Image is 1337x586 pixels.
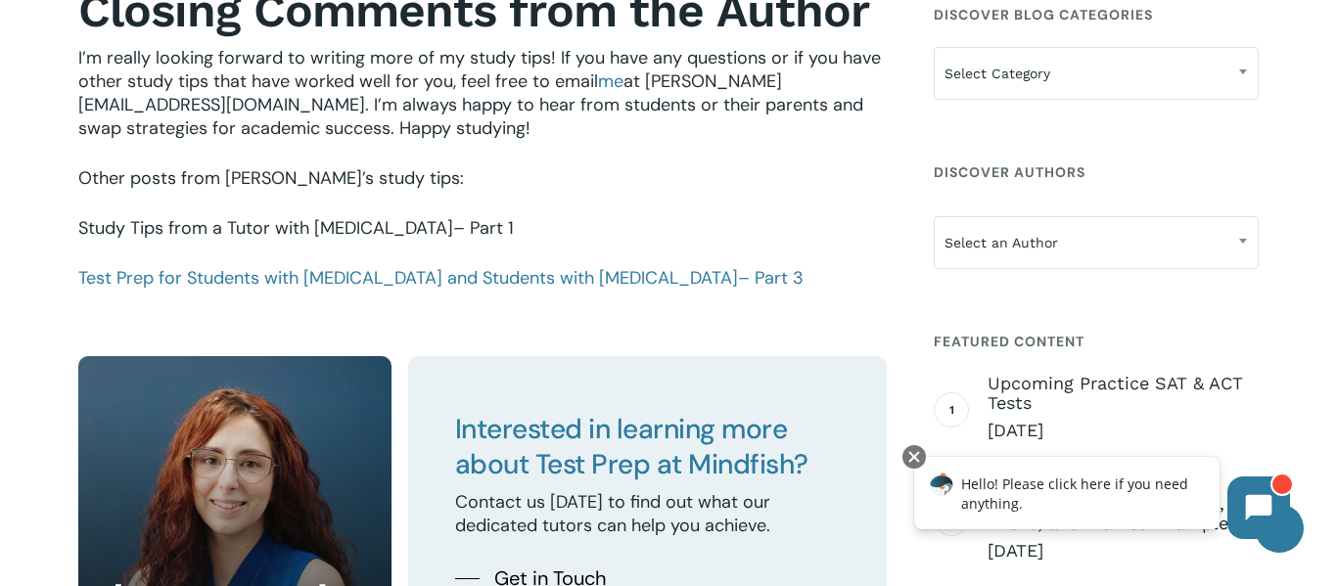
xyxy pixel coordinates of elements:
h4: Featured Content [934,324,1259,359]
a: me [598,69,623,93]
span: at [PERSON_NAME][EMAIL_ADDRESS][DOMAIN_NAME]. I’m always happy to hear from students or their par... [78,69,863,140]
p: Contact us [DATE] to find out what our dedicated tutors can help you achieve. [455,490,841,537]
span: Select Category [935,53,1258,94]
a: Upcoming Practice SAT & ACT Tests [DATE] [988,374,1259,442]
span: [DATE] [988,419,1259,442]
span: Select Category [934,47,1259,100]
h4: Discover Authors [934,155,1259,190]
span: – Part 3 [738,266,804,290]
span: I’m really looking forward to writing more of my study tips! If you have any questions or if you ... [78,46,881,93]
span: Interested in learning more about Test Prep at Mindfish? [455,411,808,482]
a: Mastering GMAT Data Sufficiency Questions: Tips, Tricks, and Worked Examples [DATE] [988,474,1259,563]
p: Other posts from [PERSON_NAME]’s study tips: [78,166,887,216]
span: Select an Author [934,216,1259,269]
span: Upcoming Practice SAT & ACT Tests [988,374,1259,413]
a: Test Prep for Students with [MEDICAL_DATA] and Students with [MEDICAL_DATA]– Part 3 [78,266,804,290]
a: Study Tips from a Tutor with [MEDICAL_DATA]– Part 1 [78,216,514,240]
span: [DATE] [988,539,1259,563]
span: – Part 1 [453,216,514,240]
span: Select an Author [935,222,1258,263]
iframe: Chatbot [894,441,1310,559]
